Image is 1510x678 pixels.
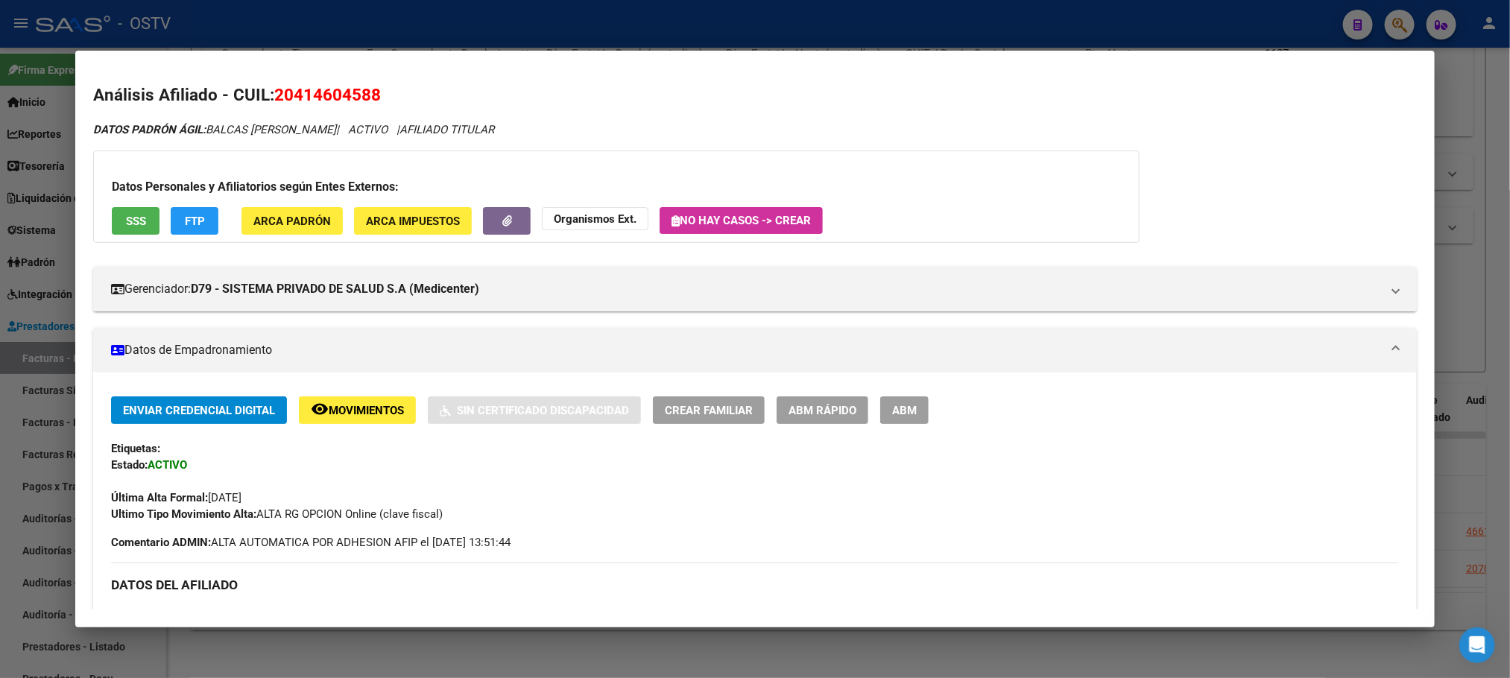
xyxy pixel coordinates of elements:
[253,215,331,228] span: ARCA Padrón
[111,507,443,521] span: ALTA RG OPCION Online (clave fiscal)
[12,236,286,310] div: Nino dice…
[789,404,856,417] span: ABM Rápido
[111,534,511,551] span: ALTA AUTOMATICA POR ADHESION AFIP el [DATE] 13:51:44
[12,128,187,161] div: ¿Cómo podemos ayudarlo/a?
[66,34,81,48] div: Profile image for Soporte
[12,31,286,66] div: Soporte dice…
[111,577,1398,593] h3: DATOS DEL AFILIADO
[256,482,279,506] button: Enviar un mensaje…
[126,215,146,228] span: SSS
[755,608,853,621] strong: Teléfono Particular:
[457,404,629,417] span: Sin Certificado Discapacidad
[274,85,381,104] span: 20414604588
[672,214,811,227] span: No hay casos -> Crear
[24,319,224,334] div: Ya se encuentra realizado lo solicitado
[185,215,205,228] span: FTP
[66,182,274,226] div: necesitamos eliminar una Op y un comprobante transferencia adjuntados a una FC
[12,128,286,173] div: Soporte dice…
[93,123,494,136] i: | ACTIVO |
[111,280,1380,298] mat-panel-title: Gerenciador:
[660,207,823,234] button: No hay casos -> Crear
[12,392,244,439] div: Cualquier otra duda estamos a su disposición.Soporte • Hace 44m
[755,608,913,621] span: 1128833668
[24,443,116,452] div: Soporte • Hace 44m
[399,123,494,136] span: AFILIADO TITULAR
[86,34,232,48] div: joined the conversation
[311,400,329,418] mat-icon: remove_red_eye
[12,66,244,127] div: Buenos dias, Muchas gracias por comunicarse con el soporte técnico de la plataforma.
[24,401,233,430] div: Cualquier otra duda estamos a su disposición.
[24,137,175,152] div: ¿Cómo podemos ayudarlo/a?
[191,280,479,298] strong: D79 - SISTEMA PRIVADO DE SALUD S.A (Medicenter)
[366,215,460,228] span: ARCA Impuestos
[12,310,236,343] div: Ya se encuentra realizado lo solicitado
[554,212,636,226] strong: Organismos Ext.
[12,343,286,392] div: Soporte dice…
[93,123,336,136] span: BALCAS [PERSON_NAME]
[777,396,868,424] button: ABM Rápido
[111,442,160,455] strong: Etiquetas:
[12,310,286,344] div: Soporte dice…
[47,488,59,500] button: Selector de gif
[71,488,83,500] button: Adjuntar un archivo
[24,75,233,118] div: Buenos dias, Muchas gracias por comunicarse con el soporte técnico de la plataforma.
[111,608,154,621] strong: Apellido:
[93,267,1416,311] mat-expansion-panel-header: Gerenciador:D79 - SISTEMA PRIVADO DE SALUD S.A (Medicenter)
[111,458,148,472] strong: Estado:
[354,207,472,235] button: ARCA Impuestos
[12,343,244,390] div: Por favor actualice la página presionando ctrl+F5
[23,488,35,500] button: Selector de emoji
[329,404,404,417] span: Movimientos
[111,491,208,504] strong: Última Alta Formal:
[299,396,416,424] button: Movimientos
[148,458,187,472] strong: ACTIVO
[111,507,256,521] strong: Ultimo Tipo Movimiento Alta:
[111,491,241,504] span: [DATE]
[112,178,1121,196] h3: Datos Personales y Afiliatorios según Entes Externos:
[95,488,107,500] button: Start recording
[542,207,648,230] button: Organismos Ext.
[1459,627,1495,663] iframe: Intercom live chat
[880,396,929,424] button: ABM
[42,8,66,32] img: Profile image for Fin
[54,236,286,298] div: la Fc es la 1127 de $3000 y los ID que se deben eliminar son los 28452 y 28453
[428,396,641,424] button: Sin Certificado Discapacidad
[171,207,218,235] button: FTP
[262,6,288,33] div: Cerrar
[66,245,274,289] div: la Fc es la 1127 de $3000 y los ID que se deben eliminar son los 28452 y 28453
[10,6,38,34] button: go back
[12,66,286,129] div: Soporte dice…
[111,396,287,424] button: Enviar Credencial Digital
[12,392,286,472] div: Soporte dice…
[93,83,1416,108] h2: Análisis Afiliado - CUIL:
[86,36,126,46] b: Soporte
[93,123,206,136] strong: DATOS PADRÓN ÁGIL:
[13,457,285,482] textarea: Escribe un mensaje...
[233,6,262,34] button: Inicio
[72,14,90,25] h1: Fin
[54,173,286,235] div: necesitamos eliminar una Op y un comprobante transferencia adjuntados a una FC
[12,173,286,236] div: Nino dice…
[111,536,211,549] strong: Comentario ADMIN:
[665,404,753,417] span: Crear Familiar
[653,396,765,424] button: Crear Familiar
[24,352,233,381] div: Por favor actualice la página presionando ctrl+F5
[123,404,275,417] span: Enviar Credencial Digital
[112,207,159,235] button: SSS
[111,341,1380,359] mat-panel-title: Datos de Empadronamiento
[111,608,240,621] span: [PERSON_NAME]
[892,404,917,417] span: ABM
[241,207,343,235] button: ARCA Padrón
[93,328,1416,373] mat-expansion-panel-header: Datos de Empadronamiento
